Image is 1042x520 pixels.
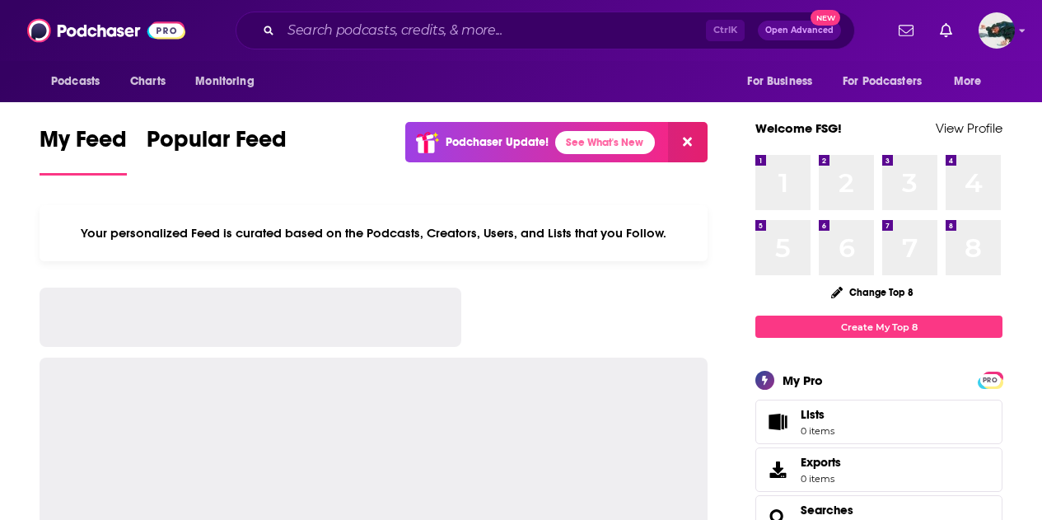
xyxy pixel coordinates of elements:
[40,125,127,176] a: My Feed
[755,447,1002,492] a: Exports
[801,407,834,422] span: Lists
[801,407,825,422] span: Lists
[892,16,920,45] a: Show notifications dropdown
[761,458,794,481] span: Exports
[446,135,549,149] p: Podchaser Update!
[801,455,841,470] span: Exports
[119,66,175,97] a: Charts
[936,120,1002,136] a: View Profile
[706,20,745,41] span: Ctrl K
[801,503,853,518] a: Searches
[933,16,959,45] a: Show notifications dropdown
[832,66,946,97] button: open menu
[755,316,1002,338] a: Create My Top 8
[147,125,287,163] span: Popular Feed
[801,473,841,485] span: 0 items
[755,400,1002,444] a: Lists
[783,372,823,388] div: My Pro
[51,70,100,93] span: Podcasts
[40,66,121,97] button: open menu
[980,374,1000,386] span: PRO
[736,66,833,97] button: open menu
[281,17,706,44] input: Search podcasts, credits, & more...
[765,26,834,35] span: Open Advanced
[555,131,655,154] a: See What's New
[801,425,834,437] span: 0 items
[195,70,254,93] span: Monitoring
[843,70,922,93] span: For Podcasters
[979,12,1015,49] button: Show profile menu
[761,410,794,433] span: Lists
[40,125,127,163] span: My Feed
[184,66,275,97] button: open menu
[758,21,841,40] button: Open AdvancedNew
[27,15,185,46] img: Podchaser - Follow, Share and Rate Podcasts
[40,205,708,261] div: Your personalized Feed is curated based on the Podcasts, Creators, Users, and Lists that you Follow.
[979,12,1015,49] img: User Profile
[954,70,982,93] span: More
[130,70,166,93] span: Charts
[811,10,840,26] span: New
[747,70,812,93] span: For Business
[979,12,1015,49] span: Logged in as fsg.publicity
[755,120,842,136] a: Welcome FSG!
[821,282,923,302] button: Change Top 8
[980,373,1000,386] a: PRO
[147,125,287,176] a: Popular Feed
[236,12,855,49] div: Search podcasts, credits, & more...
[942,66,1002,97] button: open menu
